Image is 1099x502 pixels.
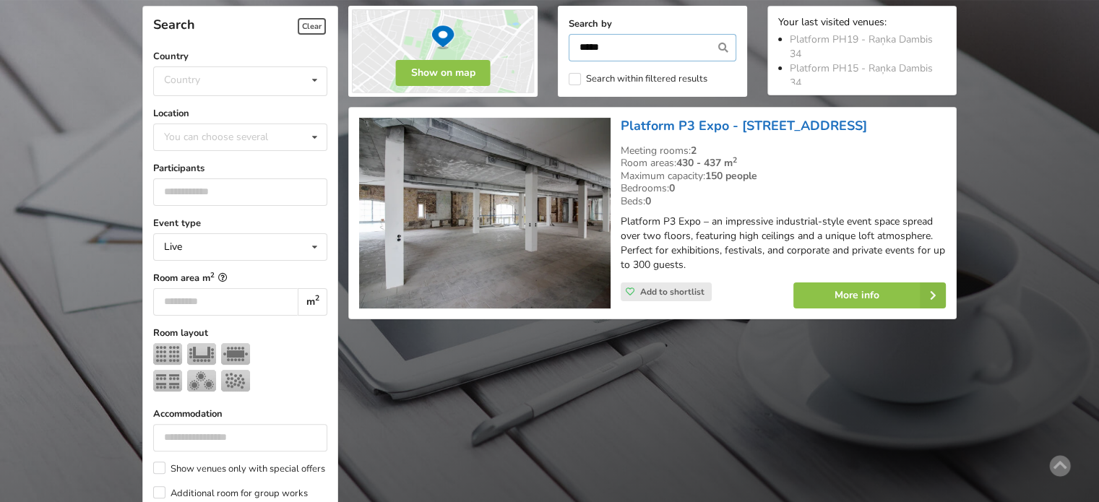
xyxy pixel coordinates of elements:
span: Add to shortlist [640,286,704,298]
div: Beds: [621,195,946,208]
div: Country [164,74,200,86]
label: Search by [569,17,736,31]
img: U-shape [187,343,216,365]
div: m [298,288,327,316]
label: Participants [153,161,327,176]
label: Additional room for group works [153,486,308,501]
img: Banquet [187,370,216,391]
img: Classroom [153,370,182,391]
strong: 150 people [705,169,757,183]
span: Clear [298,18,326,35]
img: Boardroom [221,343,250,365]
a: Platform PH19 - Raņka Dambis 34 [790,33,933,61]
div: Live [164,242,182,252]
strong: 2 [691,144,697,157]
label: Location [153,106,327,121]
img: Industrial-style space | Riga | Platform P3 Expo - Pūpolu iela 3 [359,118,610,309]
label: Show venues only with special offers [153,462,325,476]
div: Meeting rooms: [621,144,946,157]
sup: 2 [733,155,737,165]
strong: 0 [669,181,675,195]
label: Accommodation [153,407,327,421]
label: Event type [153,216,327,230]
a: Platform PH15 - Raņka Dambis 34 [790,61,933,90]
label: Country [153,49,327,64]
div: Maximum capacity: [621,170,946,183]
strong: 0 [645,194,651,208]
span: Search [153,16,195,33]
sup: 2 [210,270,215,280]
div: Bedrooms: [621,182,946,195]
div: You can choose several [160,129,301,145]
img: Theater [153,343,182,365]
img: Show on map [348,6,538,97]
button: Show on map [396,60,491,86]
div: Room areas: [621,157,946,170]
a: More info [793,282,946,308]
a: Platform P3 Expo - [STREET_ADDRESS] [621,117,867,134]
label: Room area m [153,271,327,285]
label: Search within filtered results [569,73,707,85]
sup: 2 [315,293,319,303]
div: Your last visited venues: [778,17,946,30]
label: Room layout [153,326,327,340]
img: Reception [221,370,250,391]
p: Platform P3 Expo – an impressive industrial-style event space spread over two floors, featuring h... [621,215,946,272]
strong: 430 - 437 m [676,156,737,170]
